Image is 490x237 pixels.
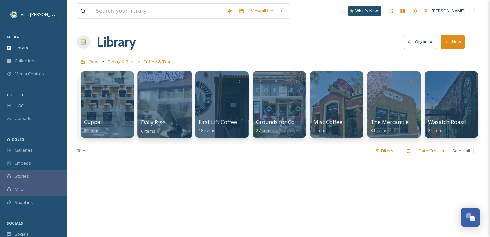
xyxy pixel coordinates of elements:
button: Open Chat [461,208,480,227]
a: Misc Coffee5 items [313,119,342,133]
a: The Mercantile31 items [371,119,409,133]
span: Cuppa [84,118,100,126]
a: Daily Rise6 items [141,119,165,134]
span: 31 items [371,127,387,133]
div: Filters [372,144,397,157]
span: 27 items [256,127,273,133]
span: Select all [452,148,470,154]
a: Grounds for Coffee27 items [256,119,304,133]
a: [PERSON_NAME] [421,4,468,17]
a: First Lift Coffee18 items [199,119,237,133]
span: COLLECT [7,92,24,97]
button: New [441,35,465,49]
span: Collections [15,58,37,64]
a: Root [89,58,99,66]
a: View all files [248,4,287,17]
span: Misc Coffee [313,118,342,126]
span: The Mercantile [371,118,409,126]
a: Library [97,32,136,52]
span: Dining & Bars [108,59,135,65]
span: 5 items [313,127,328,133]
span: Maps [15,186,26,193]
img: Unknown.png [11,11,17,18]
a: Cuppa32 items [84,119,101,133]
a: What's New [348,6,381,16]
button: Organise [404,35,437,49]
a: Dining & Bars [108,58,135,66]
span: 0 file s [77,148,88,154]
span: Galleries [15,147,33,153]
span: WIDGETS [7,137,24,142]
span: Visit [PERSON_NAME] [21,11,63,17]
input: Search your library [92,4,224,18]
span: UGC [15,103,24,109]
span: Uploads [15,116,31,122]
span: Media Centres [15,71,44,77]
a: Coffee & Tea [143,58,170,66]
span: SOCIALS [7,221,23,226]
span: [PERSON_NAME] [432,8,465,14]
span: 6 items [141,128,156,134]
span: Root [89,59,99,65]
span: Grounds for Coffee [256,118,304,126]
span: First Lift Coffee [199,118,237,126]
div: Date Created [415,144,449,157]
span: 32 items [84,127,101,133]
span: Embeds [15,160,31,166]
span: Library [15,45,28,51]
span: SnapLink [15,199,33,206]
span: 22 items [428,127,445,133]
span: Stories [15,173,29,179]
span: 18 items [199,127,215,133]
span: Coffee & Tea [143,59,170,65]
span: MEDIA [7,34,19,39]
span: Daily Rise [141,119,165,126]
